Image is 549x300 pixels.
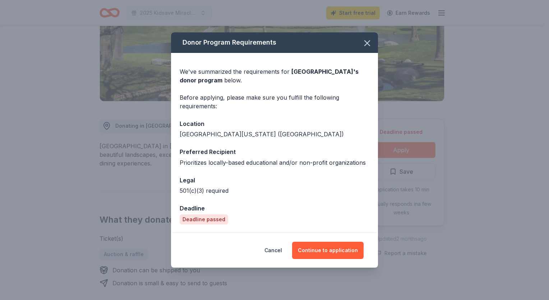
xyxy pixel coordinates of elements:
[180,176,369,185] div: Legal
[180,158,369,167] div: Prioritizes locally-based educational and/or non-profit organizations
[180,93,369,110] div: Before applying, please make sure you fulfill the following requirements:
[180,214,228,224] div: Deadline passed
[180,67,369,85] div: We've summarized the requirements for below.
[264,242,282,259] button: Cancel
[171,32,378,53] div: Donor Program Requirements
[180,119,369,128] div: Location
[180,204,369,213] div: Deadline
[180,130,369,138] div: [GEOGRAPHIC_DATA][US_STATE] ([GEOGRAPHIC_DATA])
[180,147,369,156] div: Preferred Recipient
[180,186,369,195] div: 501(c)(3) required
[292,242,364,259] button: Continue to application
